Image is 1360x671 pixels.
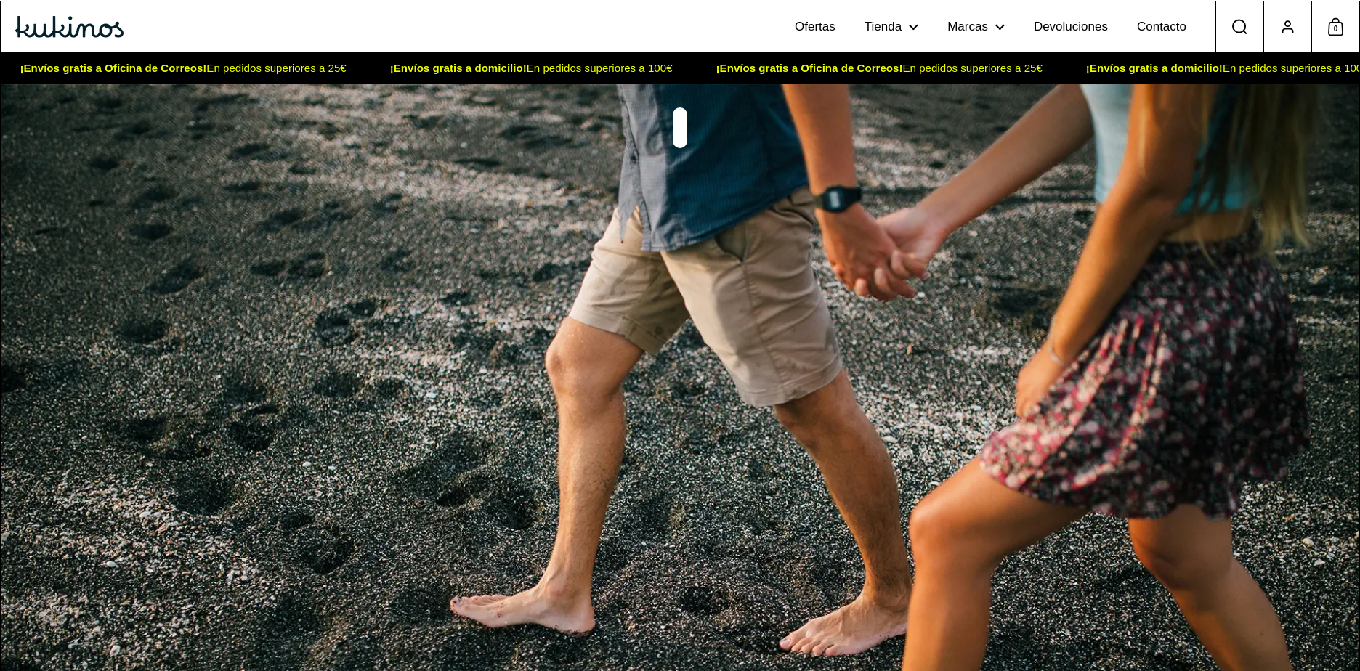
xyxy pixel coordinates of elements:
span: 0 [1328,20,1343,38]
a: Marcas [933,7,1019,47]
span: En pedidos superiores a 100€ [368,62,695,75]
strong: ¡Envíos gratis a Oficina de Correos! [20,62,206,74]
a: Devoluciones [1019,7,1122,47]
span: Contacto [1137,20,1186,35]
strong: ¡Envíos gratis a domicilio! [390,62,527,74]
a: Contacto [1122,7,1201,47]
strong: ¡Envíos gratis a Oficina de Correos! [716,62,903,74]
span: Tienda [865,20,902,35]
a: Ofertas [780,7,850,47]
a: Tienda [850,7,933,47]
strong: ¡Envíos gratis a domicilio! [1086,62,1223,74]
span: Devoluciones [1034,20,1108,35]
span: En pedidos superiores a 25€ [695,62,1064,75]
span: Ofertas [795,20,835,35]
span: Marcas [947,20,988,35]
